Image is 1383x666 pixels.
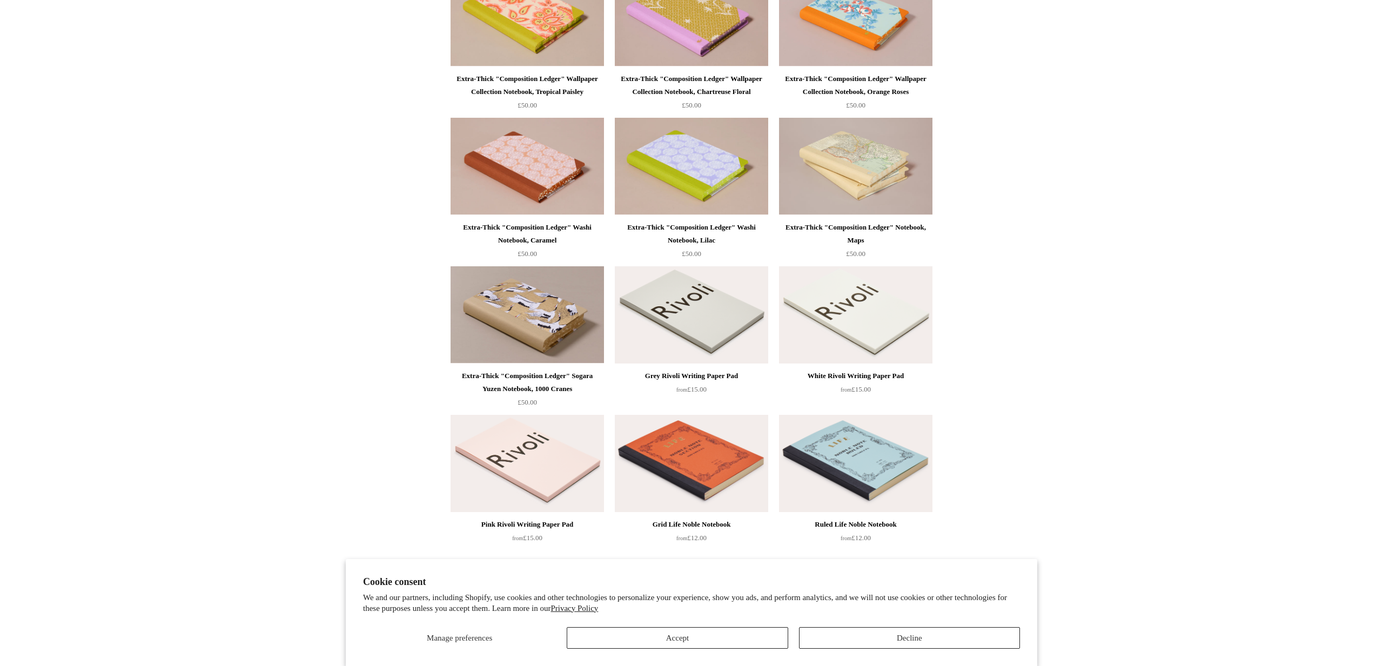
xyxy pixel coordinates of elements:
[451,369,604,414] a: Extra-Thick "Composition Ledger" Sogara Yuzen Notebook, 1000 Cranes £50.00
[363,593,1020,614] p: We and our partners, including Shopify, use cookies and other technologies to personalize your ex...
[453,72,601,98] div: Extra-Thick "Composition Ledger" Wallpaper Collection Notebook, Tropical Paisley
[453,518,601,531] div: Pink Rivoli Writing Paper Pad
[779,72,932,117] a: Extra-Thick "Composition Ledger" Wallpaper Collection Notebook, Orange Roses £50.00
[676,534,707,542] span: £12.00
[567,627,788,649] button: Accept
[779,118,932,215] img: Extra-Thick "Composition Ledger" Notebook, Maps
[676,385,707,393] span: £15.00
[615,118,768,215] a: Extra-Thick "Composition Ledger" Washi Notebook, Lilac Extra-Thick "Composition Ledger" Washi Not...
[453,221,601,247] div: Extra-Thick "Composition Ledger" Washi Notebook, Caramel
[841,385,871,393] span: £15.00
[779,266,932,364] img: White Rivoli Writing Paper Pad
[451,266,604,364] img: Extra-Thick "Composition Ledger" Sogara Yuzen Notebook, 1000 Cranes
[615,72,768,117] a: Extra-Thick "Composition Ledger" Wallpaper Collection Notebook, Chartreuse Floral £50.00
[427,634,492,642] span: Manage preferences
[779,221,932,265] a: Extra-Thick "Composition Ledger" Notebook, Maps £50.00
[451,415,604,512] a: Pink Rivoli Writing Paper Pad Pink Rivoli Writing Paper Pad
[841,534,871,542] span: £12.00
[779,118,932,215] a: Extra-Thick "Composition Ledger" Notebook, Maps Extra-Thick "Composition Ledger" Notebook, Maps
[841,387,851,393] span: from
[453,369,601,395] div: Extra-Thick "Composition Ledger" Sogara Yuzen Notebook, 1000 Cranes
[550,604,598,613] a: Privacy Policy
[518,250,537,258] span: £50.00
[615,266,768,364] img: Grey Rivoli Writing Paper Pad
[846,101,865,109] span: £50.00
[676,387,687,393] span: from
[779,415,932,512] a: Ruled Life Noble Notebook Ruled Life Noble Notebook
[682,101,701,109] span: £50.00
[782,369,930,382] div: White Rivoli Writing Paper Pad
[451,266,604,364] a: Extra-Thick "Composition Ledger" Sogara Yuzen Notebook, 1000 Cranes Extra-Thick "Composition Ledg...
[615,266,768,364] a: Grey Rivoli Writing Paper Pad Grey Rivoli Writing Paper Pad
[518,398,537,406] span: £50.00
[841,535,851,541] span: from
[451,118,604,215] a: Extra-Thick "Composition Ledger" Washi Notebook, Caramel Extra-Thick "Composition Ledger" Washi N...
[451,221,604,265] a: Extra-Thick "Composition Ledger" Washi Notebook, Caramel £50.00
[518,101,537,109] span: £50.00
[615,415,768,512] img: Grid Life Noble Notebook
[799,627,1020,649] button: Decline
[512,535,523,541] span: from
[782,72,930,98] div: Extra-Thick "Composition Ledger" Wallpaper Collection Notebook, Orange Roses
[363,627,556,649] button: Manage preferences
[779,369,932,414] a: White Rivoli Writing Paper Pad from£15.00
[451,415,604,512] img: Pink Rivoli Writing Paper Pad
[615,118,768,215] img: Extra-Thick "Composition Ledger" Washi Notebook, Lilac
[779,518,932,562] a: Ruled Life Noble Notebook from£12.00
[682,250,701,258] span: £50.00
[779,415,932,512] img: Ruled Life Noble Notebook
[615,518,768,562] a: Grid Life Noble Notebook from£12.00
[617,369,766,382] div: Grey Rivoli Writing Paper Pad
[451,518,604,562] a: Pink Rivoli Writing Paper Pad from£15.00
[676,535,687,541] span: from
[451,118,604,215] img: Extra-Thick "Composition Ledger" Washi Notebook, Caramel
[782,518,930,531] div: Ruled Life Noble Notebook
[615,415,768,512] a: Grid Life Noble Notebook Grid Life Noble Notebook
[363,576,1020,588] h2: Cookie consent
[846,250,865,258] span: £50.00
[617,221,766,247] div: Extra-Thick "Composition Ledger" Washi Notebook, Lilac
[615,369,768,414] a: Grey Rivoli Writing Paper Pad from£15.00
[779,266,932,364] a: White Rivoli Writing Paper Pad White Rivoli Writing Paper Pad
[512,534,542,542] span: £15.00
[617,72,766,98] div: Extra-Thick "Composition Ledger" Wallpaper Collection Notebook, Chartreuse Floral
[451,72,604,117] a: Extra-Thick "Composition Ledger" Wallpaper Collection Notebook, Tropical Paisley £50.00
[782,221,930,247] div: Extra-Thick "Composition Ledger" Notebook, Maps
[615,221,768,265] a: Extra-Thick "Composition Ledger" Washi Notebook, Lilac £50.00
[617,518,766,531] div: Grid Life Noble Notebook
